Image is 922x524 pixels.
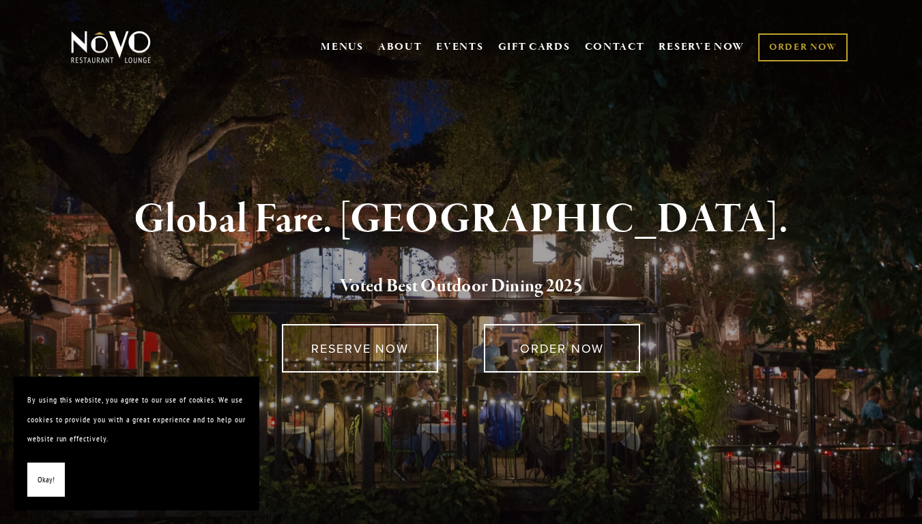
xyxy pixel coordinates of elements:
[27,390,246,449] p: By using this website, you agree to our use of cookies. We use cookies to provide you with a grea...
[378,40,422,54] a: ABOUT
[92,272,831,301] h2: 5
[659,34,745,60] a: RESERVE NOW
[758,33,848,61] a: ORDER NOW
[14,377,259,510] section: Cookie banner
[68,30,154,64] img: Novo Restaurant &amp; Lounge
[38,470,55,490] span: Okay!
[484,324,640,373] a: ORDER NOW
[585,34,645,60] a: CONTACT
[321,40,364,54] a: MENUS
[282,324,438,373] a: RESERVE NOW
[340,274,573,300] a: Voted Best Outdoor Dining 202
[27,463,65,497] button: Okay!
[134,194,788,246] strong: Global Fare. [GEOGRAPHIC_DATA].
[498,34,571,60] a: GIFT CARDS
[436,40,483,54] a: EVENTS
